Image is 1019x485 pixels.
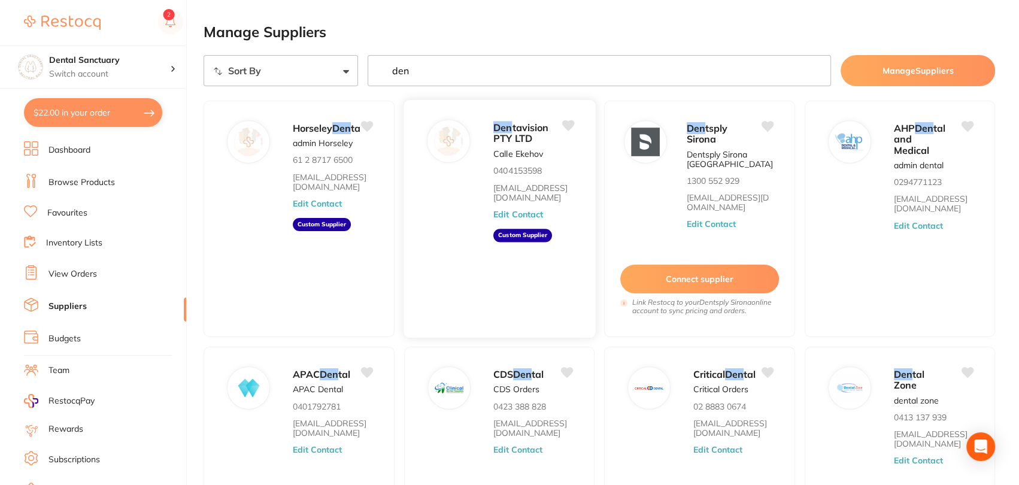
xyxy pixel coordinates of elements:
[693,384,748,394] p: Critical Orders
[894,368,924,391] span: tal Zone
[493,419,572,438] a: [EMAIL_ADDRESS][DOMAIN_NAME]
[894,122,945,156] span: tal and Medical
[493,210,543,219] button: Edit Contact
[493,445,542,454] button: Edit Contact
[234,128,263,156] img: Horseley Dental
[293,419,372,438] a: [EMAIL_ADDRESS][DOMAIN_NAME]
[293,122,332,134] span: Horseley
[493,166,542,175] p: 0404153598
[49,54,170,66] h4: Dental Sanctuary
[293,218,351,231] aside: Custom Supplier
[48,365,69,377] a: Team
[693,368,725,380] span: Critical
[204,24,995,41] h2: Manage Suppliers
[48,144,90,156] a: Dashboard
[744,368,756,380] span: tal
[894,122,915,134] span: AHP
[532,368,544,380] span: tal
[894,429,973,448] a: [EMAIL_ADDRESS][DOMAIN_NAME]
[687,176,739,186] p: 1300 552 929
[894,396,939,405] p: dental zone
[841,55,995,86] button: ManageSuppliers
[687,122,727,145] span: tsply Sirona
[351,122,363,134] span: tal
[24,9,101,37] a: Restocq Logo
[48,177,115,189] a: Browse Products
[687,150,773,169] p: Dentsply Sirona [GEOGRAPHIC_DATA]
[48,454,100,466] a: Subscriptions
[894,221,943,231] button: Edit Contact
[293,172,372,192] a: [EMAIL_ADDRESS][DOMAIN_NAME]
[894,194,973,213] a: [EMAIL_ADDRESS][DOMAIN_NAME]
[725,368,744,380] em: Den
[635,374,663,402] img: Critical Dental
[293,384,343,394] p: APAC Dental
[46,237,102,249] a: Inventory Lists
[693,445,742,454] button: Edit Contact
[894,456,943,465] button: Edit Contact
[293,138,353,148] p: admin Horseley
[894,160,944,170] p: admin dental
[894,368,912,380] em: Den
[24,98,162,127] button: $22.00 in your order
[493,183,574,202] a: [EMAIL_ADDRESS][DOMAIN_NAME]
[493,229,552,242] aside: Custom Supplier
[493,384,539,394] p: CDS Orders
[293,402,341,411] p: 0401792781
[293,155,353,165] p: 61 2 8717 6500
[493,121,548,144] span: tavision PTY LTD
[293,368,320,380] span: APAC
[687,122,705,134] em: Den
[48,301,87,313] a: Suppliers
[966,432,995,461] div: Open Intercom Messenger
[48,395,95,407] span: RestocqPay
[894,177,942,187] p: 0294771123
[48,423,83,435] a: Rewards
[513,368,532,380] em: Den
[293,445,342,454] button: Edit Contact
[493,402,546,411] p: 0423 388 828
[48,333,81,345] a: Budgets
[631,128,660,156] img: Dentsply Sirona
[435,374,463,402] img: CDS Dental
[434,127,463,156] img: Dentavision PTY LTD
[493,368,513,380] span: CDS
[687,193,773,212] a: [EMAIL_ADDRESS][DOMAIN_NAME]
[693,402,746,411] p: 02 8883 0674
[368,55,831,86] input: Search Suppliers
[632,298,779,315] i: Link Restocq to your Dentsply Sirona online account to sync pricing and orders.
[338,368,350,380] span: tal
[693,419,772,438] a: [EMAIL_ADDRESS][DOMAIN_NAME]
[320,368,338,380] em: Den
[915,122,933,134] em: Den
[49,68,170,80] p: Switch account
[493,121,512,133] em: Den
[687,219,736,229] button: Edit Contact
[48,268,97,280] a: View Orders
[835,128,864,156] img: AHP Dental and Medical
[47,207,87,219] a: Favourites
[24,394,38,408] img: RestocqPay
[19,55,43,79] img: Dental Sanctuary
[24,16,101,30] img: Restocq Logo
[835,374,864,402] img: Dental Zone
[332,122,351,134] em: Den
[620,265,779,293] button: Connect supplier
[293,199,342,208] button: Edit Contact
[24,394,95,408] a: RestocqPay
[894,413,947,422] p: 0413 137 939
[234,374,263,402] img: APAC Dental
[493,149,543,159] p: Calle Ekehov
